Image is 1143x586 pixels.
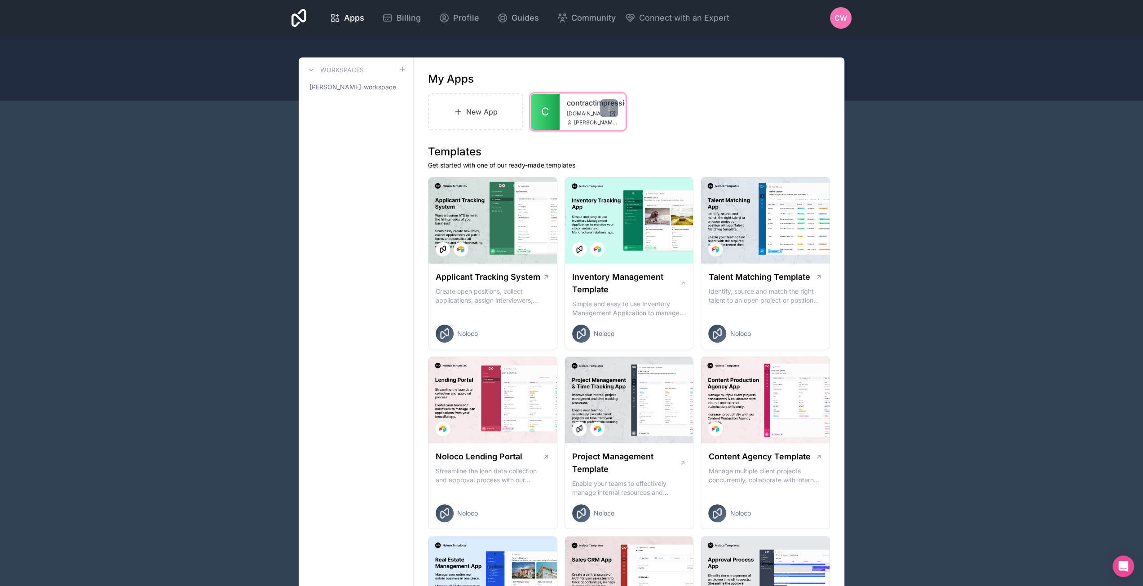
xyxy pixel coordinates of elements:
[572,450,680,476] h1: Project Management Template
[708,287,822,305] p: Identify, source and match the right talent to an open project or position with our Talent Matchi...
[428,145,830,159] h1: Templates
[436,271,540,283] h1: Applicant Tracking System
[708,450,810,463] h1: Content Agency Template
[730,329,750,338] span: Noloco
[550,8,623,28] a: Community
[712,425,719,432] img: Airtable Logo
[625,12,729,24] button: Connect with an Expert
[594,246,601,253] img: Airtable Logo
[572,300,686,317] p: Simple and easy to use Inventory Management Application to manage your stock, orders and Manufact...
[432,8,486,28] a: Profile
[375,8,428,28] a: Billing
[712,246,719,253] img: Airtable Logo
[708,271,810,283] h1: Talent Matching Template
[436,467,550,485] p: Streamline the loan data collection and approval process with our Lending Portal template.
[574,119,618,126] span: [PERSON_NAME][EMAIL_ADDRESS][DOMAIN_NAME]
[306,65,364,75] a: Workspaces
[571,12,616,24] span: Community
[572,271,680,296] h1: Inventory Management Template
[541,105,549,119] span: C
[567,110,618,117] a: [DOMAIN_NAME]
[428,93,523,130] a: New App
[708,467,822,485] p: Manage multiple client projects concurrently, collaborate with internal and external stakeholders...
[306,79,406,95] a: [PERSON_NAME]-workspace
[490,8,546,28] a: Guides
[344,12,364,24] span: Apps
[439,425,446,432] img: Airtable Logo
[309,83,396,92] span: [PERSON_NAME]-workspace
[457,329,478,338] span: Noloco
[1112,555,1134,577] div: Open Intercom Messenger
[457,509,478,518] span: Noloco
[512,12,539,24] span: Guides
[531,94,560,130] a: C
[730,509,750,518] span: Noloco
[567,110,605,117] span: [DOMAIN_NAME]
[639,12,729,24] span: Connect with an Expert
[320,66,364,75] h3: Workspaces
[428,72,474,86] h1: My Apps
[428,161,830,170] p: Get started with one of our ready-made templates
[834,13,847,23] span: CW
[572,479,686,497] p: Enable your teams to effectively manage internal resources and execute client projects on time.
[594,425,601,432] img: Airtable Logo
[436,287,550,305] p: Create open positions, collect applications, assign interviewers, centralise candidate feedback a...
[567,97,618,108] a: contractimpressions
[594,329,614,338] span: Noloco
[436,450,522,463] h1: Noloco Lending Portal
[453,12,479,24] span: Profile
[594,509,614,518] span: Noloco
[397,12,421,24] span: Billing
[457,246,464,253] img: Airtable Logo
[322,8,371,28] a: Apps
